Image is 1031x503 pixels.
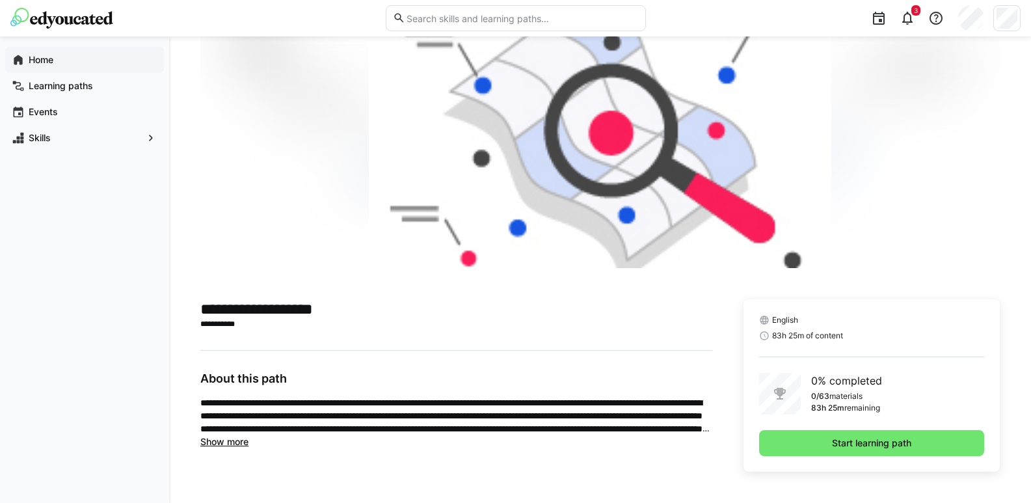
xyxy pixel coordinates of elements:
span: Start learning path [830,437,913,450]
p: 83h 25m [811,403,844,413]
span: 83h 25m of content [772,331,843,341]
input: Search skills and learning paths… [405,12,638,24]
span: 3 [914,7,918,14]
p: remaining [844,403,880,413]
button: Start learning path [759,430,984,456]
span: Show more [200,436,248,447]
p: 0% completed [811,373,882,388]
p: materials [829,391,863,401]
p: 0/63 [811,391,829,401]
h3: About this path [200,372,712,386]
span: English [772,315,798,325]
